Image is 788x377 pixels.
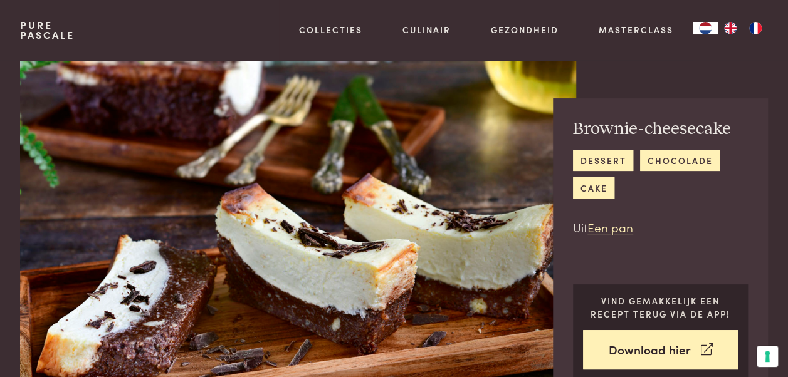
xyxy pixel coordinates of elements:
[583,330,738,369] a: Download hier
[718,22,768,34] ul: Language list
[757,346,778,367] button: Uw voorkeuren voor toestemming voor trackingtechnologieën
[573,118,748,140] h2: Brownie-cheesecake
[20,20,75,40] a: PurePascale
[573,177,614,198] a: cake
[491,23,559,36] a: Gezondheid
[598,23,673,36] a: Masterclass
[299,23,362,36] a: Collecties
[743,22,768,34] a: FR
[583,294,738,320] p: Vind gemakkelijk een recept terug via de app!
[573,150,633,170] a: dessert
[587,219,633,235] a: Een pan
[693,22,718,34] a: NL
[402,23,451,36] a: Culinair
[573,219,748,237] p: Uit
[693,22,768,34] aside: Language selected: Nederlands
[718,22,743,34] a: EN
[640,150,720,170] a: chocolade
[693,22,718,34] div: Language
